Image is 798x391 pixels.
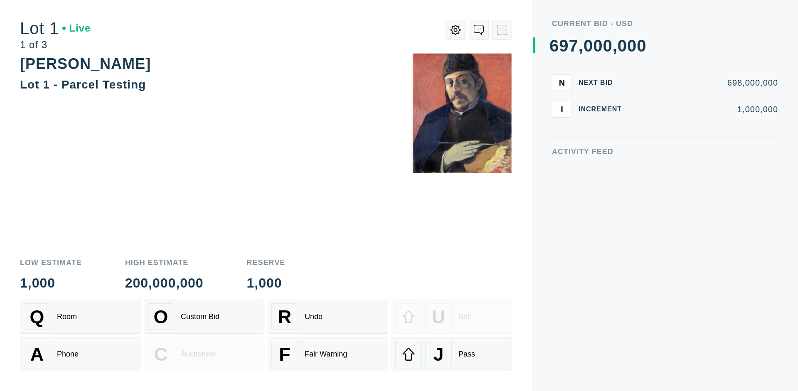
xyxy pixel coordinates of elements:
[305,350,347,359] div: Fair Warning
[154,306,168,327] span: O
[584,37,593,54] div: 0
[627,37,637,54] div: 0
[392,300,512,334] button: USell
[144,337,264,371] button: CAuctioneer
[247,259,286,266] div: Reserve
[268,300,388,334] button: RUndo
[559,37,569,54] div: 9
[432,306,445,327] span: U
[458,312,471,321] div: Sell
[268,337,388,371] button: FFair Warning
[579,106,628,113] div: Increment
[569,37,579,54] div: 7
[613,37,618,204] div: ,
[579,37,584,204] div: ,
[637,37,646,54] div: 0
[618,37,627,54] div: 0
[593,37,603,54] div: 0
[635,79,778,87] div: 698,000,000
[392,337,512,371] button: JPass
[279,344,290,365] span: F
[20,300,140,334] button: QRoom
[458,350,475,359] div: Pass
[579,79,628,86] div: Next Bid
[278,306,291,327] span: R
[125,259,204,266] div: High Estimate
[561,104,563,114] span: I
[20,78,146,91] div: Lot 1 - Parcel Testing
[181,312,219,321] div: Custom Bid
[181,350,217,359] div: Auctioneer
[20,276,82,290] div: 1,000
[30,306,44,327] span: Q
[559,78,565,87] span: N
[144,300,264,334] button: OCustom Bid
[603,37,612,54] div: 0
[433,344,443,365] span: J
[30,344,44,365] span: A
[57,350,79,359] div: Phone
[552,20,778,27] div: Current Bid - USD
[62,23,91,33] div: Live
[552,74,572,91] button: N
[20,40,91,50] div: 1 of 3
[20,20,91,37] div: Lot 1
[635,105,778,113] div: 1,000,000
[154,344,167,365] span: C
[247,276,286,290] div: 1,000
[552,101,572,118] button: I
[20,259,82,266] div: Low Estimate
[549,37,559,54] div: 6
[57,312,77,321] div: Room
[20,55,151,72] div: [PERSON_NAME]
[552,148,778,155] div: Activity Feed
[125,276,204,290] div: 200,000,000
[305,312,323,321] div: Undo
[20,337,140,371] button: APhone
